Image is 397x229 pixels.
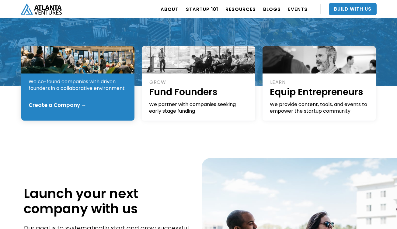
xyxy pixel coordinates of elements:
div: GROW [149,79,249,86]
a: GROWFund FoundersWe partner with companies seeking early stage funding [142,46,255,121]
a: ABOUT [161,1,179,18]
h1: Launch your next company with us [24,186,193,216]
h1: Equip Entrepreneurs [270,86,369,98]
h1: Create Companies [29,63,128,75]
a: EVENTS [288,1,308,18]
div: We provide content, tools, and events to empower the startup community [270,101,369,114]
div: LEARN [270,79,369,86]
a: STARTCreate CompaniesWe co-found companies with driven founders in a collaborative environmentCre... [21,46,135,121]
div: We co-found companies with driven founders in a collaborative environment [29,78,128,92]
div: Create a Company → [29,102,86,108]
div: We partner with companies seeking early stage funding [149,101,249,114]
a: LEARNEquip EntrepreneursWe provide content, tools, and events to empower the startup community [263,46,376,121]
h1: Fund Founders [149,86,249,98]
a: RESOURCES [225,1,256,18]
a: Build With Us [329,3,377,15]
a: Startup 101 [186,1,218,18]
a: BLOGS [263,1,281,18]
